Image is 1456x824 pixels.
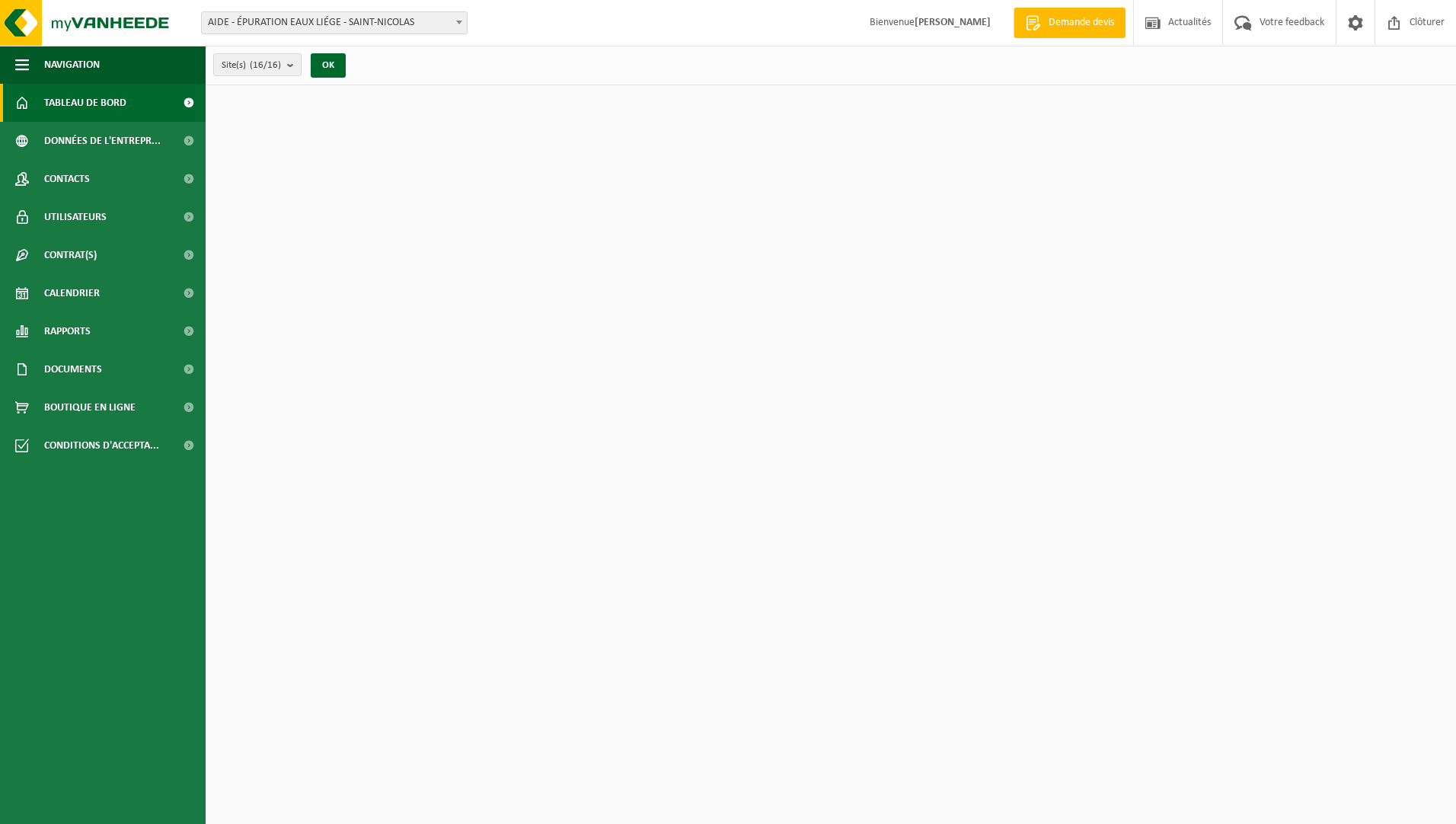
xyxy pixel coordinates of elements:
[1014,8,1126,38] a: Demande devis
[8,790,254,824] iframe: chat widget
[44,160,90,198] span: Contacts
[311,53,346,78] button: OK
[1045,15,1118,30] span: Demande devis
[44,312,91,350] span: Rapports
[44,426,159,465] span: Conditions d'accepta...
[915,17,991,28] strong: [PERSON_NAME]
[44,236,97,274] span: Contrat(s)
[222,54,281,77] span: Site(s)
[202,12,467,34] span: AIDE - ÉPURATION EAUX LIÉGE - SAINT-NICOLAS
[44,84,126,122] span: Tableau de bord
[201,11,468,34] span: AIDE - ÉPURATION EAUX LIÉGE - SAINT-NICOLAS
[44,198,107,236] span: Utilisateurs
[44,122,161,160] span: Données de l'entrepr...
[44,388,136,426] span: Boutique en ligne
[44,46,100,84] span: Navigation
[44,274,100,312] span: Calendrier
[213,53,302,76] button: Site(s)(16/16)
[44,350,102,388] span: Documents
[250,60,281,70] count: (16/16)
